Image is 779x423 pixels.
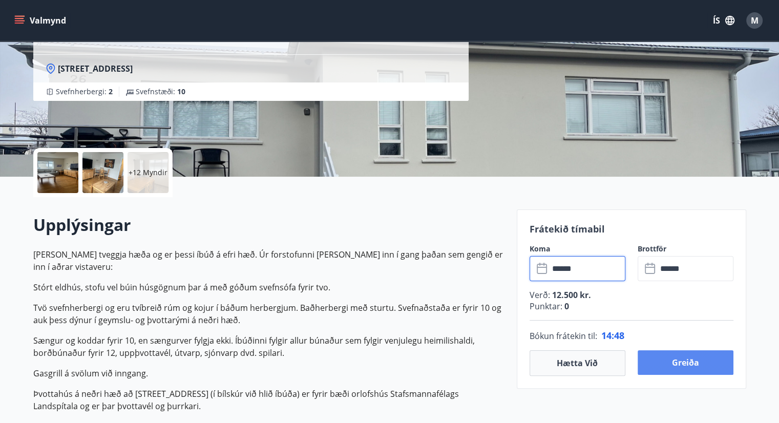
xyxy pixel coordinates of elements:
button: Greiða [638,350,733,375]
p: Punktar : [530,301,733,312]
span: M [751,15,759,26]
p: Tvö svefnherbergi og eru tvíbreið rúm og kojur í báðum herbergjum. Baðherbergi með sturtu. Svefna... [33,302,504,326]
p: Sængur og koddar fyrir 10, en sængurver fylgja ekki. Íbúðinni fylgir allur búnaður sem fylgir ven... [33,334,504,359]
h2: Upplýsingar [33,214,504,236]
button: ÍS [707,11,740,30]
span: 14 : [601,329,614,342]
label: Brottför [638,244,733,254]
p: Gasgrill á svölum við inngang. [33,367,504,379]
label: Koma [530,244,625,254]
span: 0 [562,301,569,312]
p: Stórt eldhús, stofu vel búin húsgögnum þar á með góðum svefnsófa fyrir tvo. [33,281,504,293]
button: Hætta við [530,350,625,376]
p: Verð : [530,289,733,301]
span: Svefnherbergi : [56,87,113,97]
span: 12.500 kr. [550,289,591,301]
span: 10 [177,87,185,96]
p: Frátekið tímabil [530,222,733,236]
p: Þvottahús á neðri hæð að [STREET_ADDRESS] (í bílskúr við hlið íbúða) er fyrir bæði orlofshús Staf... [33,388,504,412]
span: [STREET_ADDRESS] [58,63,133,74]
span: Bókun frátekin til : [530,330,597,342]
span: 2 [109,87,113,96]
p: +12 Myndir [129,167,167,178]
button: menu [12,11,70,30]
span: Svefnstæði : [136,87,185,97]
p: [PERSON_NAME] tveggja hæða og er þessi íbúð á efri hæð. Úr forstofunni [PERSON_NAME] inn í gang þ... [33,248,504,273]
span: 48 [614,329,624,342]
button: M [742,8,767,33]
